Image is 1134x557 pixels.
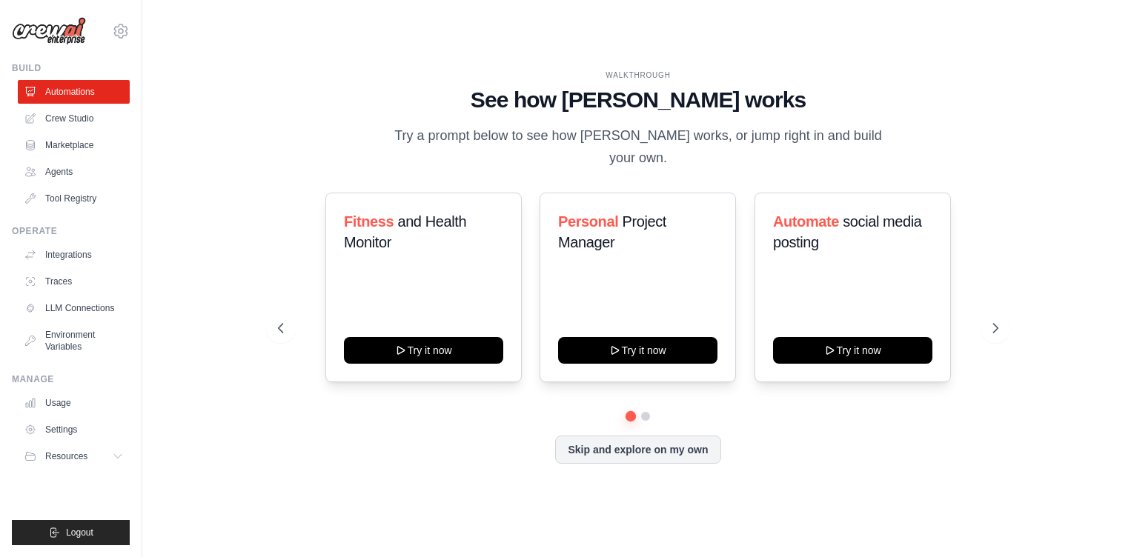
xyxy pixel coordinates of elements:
[12,17,86,45] img: Logo
[18,444,130,468] button: Resources
[18,243,130,267] a: Integrations
[344,337,503,364] button: Try it now
[558,213,618,230] span: Personal
[45,450,87,462] span: Resources
[18,270,130,293] a: Traces
[773,213,839,230] span: Automate
[555,436,720,464] button: Skip and explore on my own
[12,225,130,237] div: Operate
[18,323,130,358] a: Environment Variables
[12,62,130,74] div: Build
[773,337,932,364] button: Try it now
[18,187,130,210] a: Tool Registry
[18,107,130,130] a: Crew Studio
[278,87,998,113] h1: See how [PERSON_NAME] works
[66,527,93,538] span: Logout
[344,213,394,230] span: Fitness
[389,125,887,169] p: Try a prompt below to see how [PERSON_NAME] works, or jump right in and build your own.
[12,520,130,545] button: Logout
[18,133,130,157] a: Marketplace
[558,337,717,364] button: Try it now
[18,391,130,415] a: Usage
[18,160,130,184] a: Agents
[278,70,998,81] div: WALKTHROUGH
[12,373,130,385] div: Manage
[18,418,130,441] a: Settings
[558,213,666,250] span: Project Manager
[773,213,922,250] span: social media posting
[18,80,130,104] a: Automations
[18,296,130,320] a: LLM Connections
[344,213,466,250] span: and Health Monitor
